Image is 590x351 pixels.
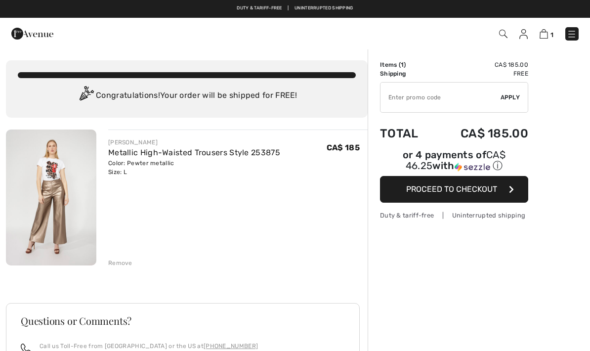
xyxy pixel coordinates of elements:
[433,117,528,150] td: CA$ 185.00
[380,69,433,78] td: Shipping
[108,148,280,157] a: Metallic High-Waisted Trousers Style 253875
[380,176,528,203] button: Proceed to Checkout
[11,28,53,38] a: 1ère Avenue
[455,163,490,172] img: Sezzle
[11,24,53,44] img: 1ère Avenue
[327,143,360,152] span: CA$ 185
[380,150,528,173] div: or 4 payments of with
[540,28,553,40] a: 1
[433,60,528,69] td: CA$ 185.00
[401,61,404,68] span: 1
[433,69,528,78] td: Free
[40,342,258,351] p: Call us Toll-Free from [GEOGRAPHIC_DATA] or the US at
[406,149,506,172] span: CA$ 46.25
[380,83,501,112] input: Promo code
[108,138,280,147] div: [PERSON_NAME]
[76,86,96,106] img: Congratulation2.svg
[550,31,553,39] span: 1
[499,30,507,38] img: Search
[6,130,96,265] img: Metallic High-Waisted Trousers Style 253875
[380,60,433,69] td: Items ( )
[18,86,356,106] div: Congratulations! Your order will be shipped for FREE!
[204,343,258,350] a: [PHONE_NUMBER]
[380,150,528,176] div: or 4 payments ofCA$ 46.25withSezzle Click to learn more about Sezzle
[567,29,577,39] img: Menu
[519,29,528,39] img: My Info
[108,159,280,176] div: Color: Pewter metallic Size: L
[406,184,497,194] span: Proceed to Checkout
[380,211,528,220] div: Duty & tariff-free | Uninterrupted shipping
[21,316,345,326] h3: Questions or Comments?
[501,93,520,102] span: Apply
[380,117,433,150] td: Total
[540,29,548,39] img: Shopping Bag
[108,259,132,267] div: Remove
